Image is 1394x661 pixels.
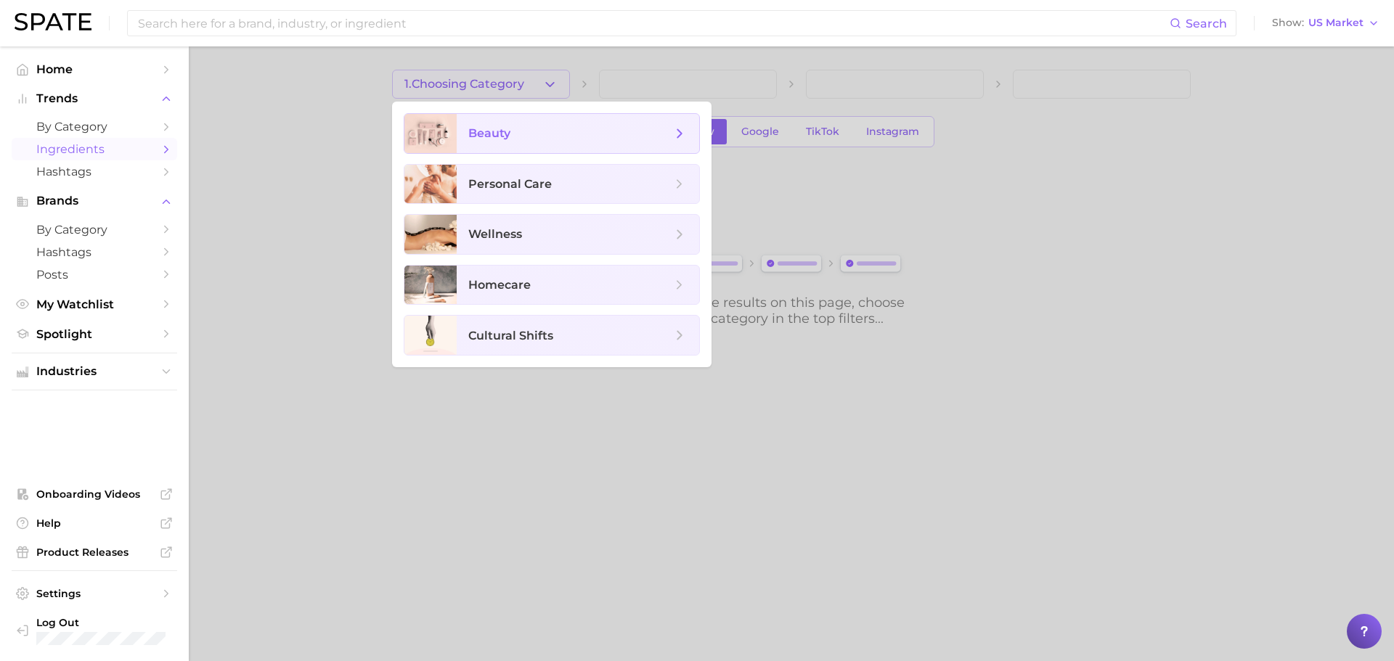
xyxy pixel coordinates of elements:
span: homecare [468,278,531,292]
a: Ingredients [12,138,177,160]
span: personal care [468,177,552,191]
span: Onboarding Videos [36,488,152,501]
span: Brands [36,194,152,208]
span: Ingredients [36,142,152,156]
span: Industries [36,365,152,378]
span: by Category [36,223,152,237]
span: Product Releases [36,546,152,559]
span: Help [36,517,152,530]
button: Industries [12,361,177,382]
a: Hashtags [12,160,177,183]
button: ShowUS Market [1268,14,1383,33]
span: Trends [36,92,152,105]
span: Settings [36,587,152,600]
span: Hashtags [36,245,152,259]
a: Posts [12,263,177,286]
a: Onboarding Videos [12,483,177,505]
span: Spotlight [36,327,152,341]
span: My Watchlist [36,297,152,311]
a: by Category [12,115,177,138]
span: cultural shifts [468,329,553,342]
span: Show [1272,19,1304,27]
a: My Watchlist [12,293,177,316]
span: wellness [468,227,522,241]
ul: 1.Choosing Category [392,102,712,367]
span: Posts [36,268,152,282]
span: by Category [36,120,152,134]
button: Trends [12,88,177,110]
button: Brands [12,190,177,212]
a: Product Releases [12,541,177,563]
span: Home [36,62,152,76]
a: by Category [12,218,177,241]
span: US Market [1308,19,1364,27]
a: Settings [12,583,177,604]
span: Hashtags [36,165,152,178]
a: Hashtags [12,241,177,263]
a: Help [12,512,177,534]
span: beauty [468,126,510,140]
a: Spotlight [12,323,177,345]
img: SPATE [15,13,91,30]
a: Log out. Currently logged in with e-mail rliang@murad.com. [12,612,177,649]
input: Search here for a brand, industry, or ingredient [136,11,1170,36]
span: Log Out [36,616,166,629]
span: Search [1186,17,1227,30]
a: Home [12,58,177,81]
